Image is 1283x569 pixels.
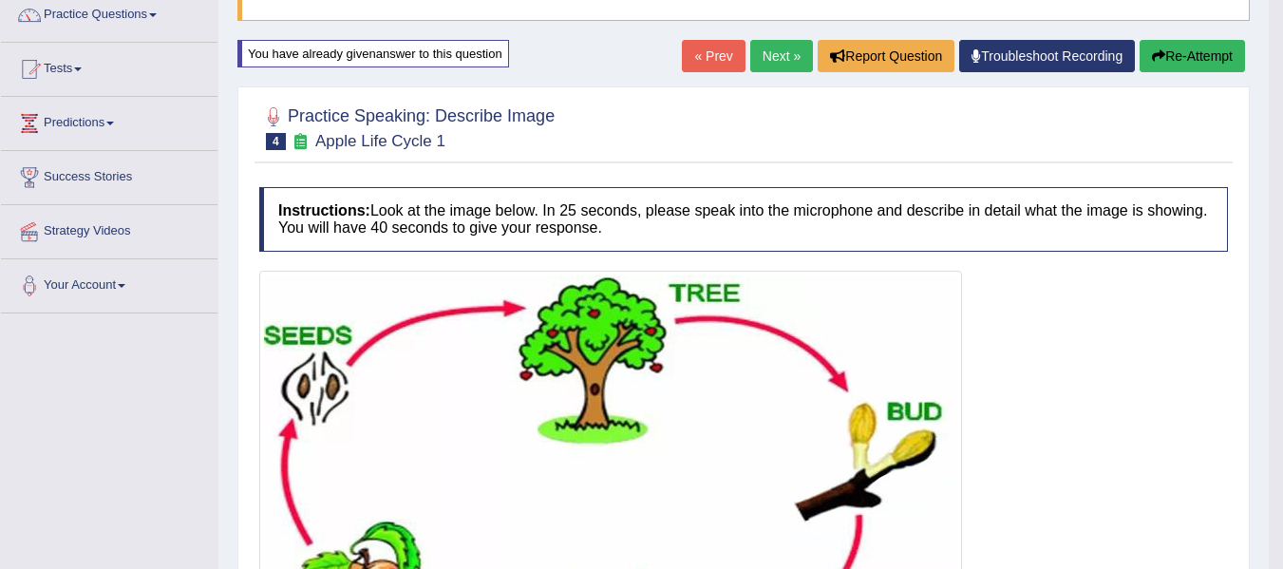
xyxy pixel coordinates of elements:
[1,259,217,307] a: Your Account
[291,133,311,151] small: Exam occurring question
[1,97,217,144] a: Predictions
[1,205,217,253] a: Strategy Videos
[315,132,445,150] small: Apple Life Cycle 1
[750,40,813,72] a: Next »
[237,40,509,67] div: You have already given answer to this question
[959,40,1135,72] a: Troubleshoot Recording
[1140,40,1245,72] button: Re-Attempt
[278,202,370,218] b: Instructions:
[1,43,217,90] a: Tests
[682,40,745,72] a: « Prev
[259,187,1228,251] h4: Look at the image below. In 25 seconds, please speak into the microphone and describe in detail w...
[266,133,286,150] span: 4
[818,40,954,72] button: Report Question
[1,151,217,199] a: Success Stories
[259,103,555,150] h2: Practice Speaking: Describe Image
